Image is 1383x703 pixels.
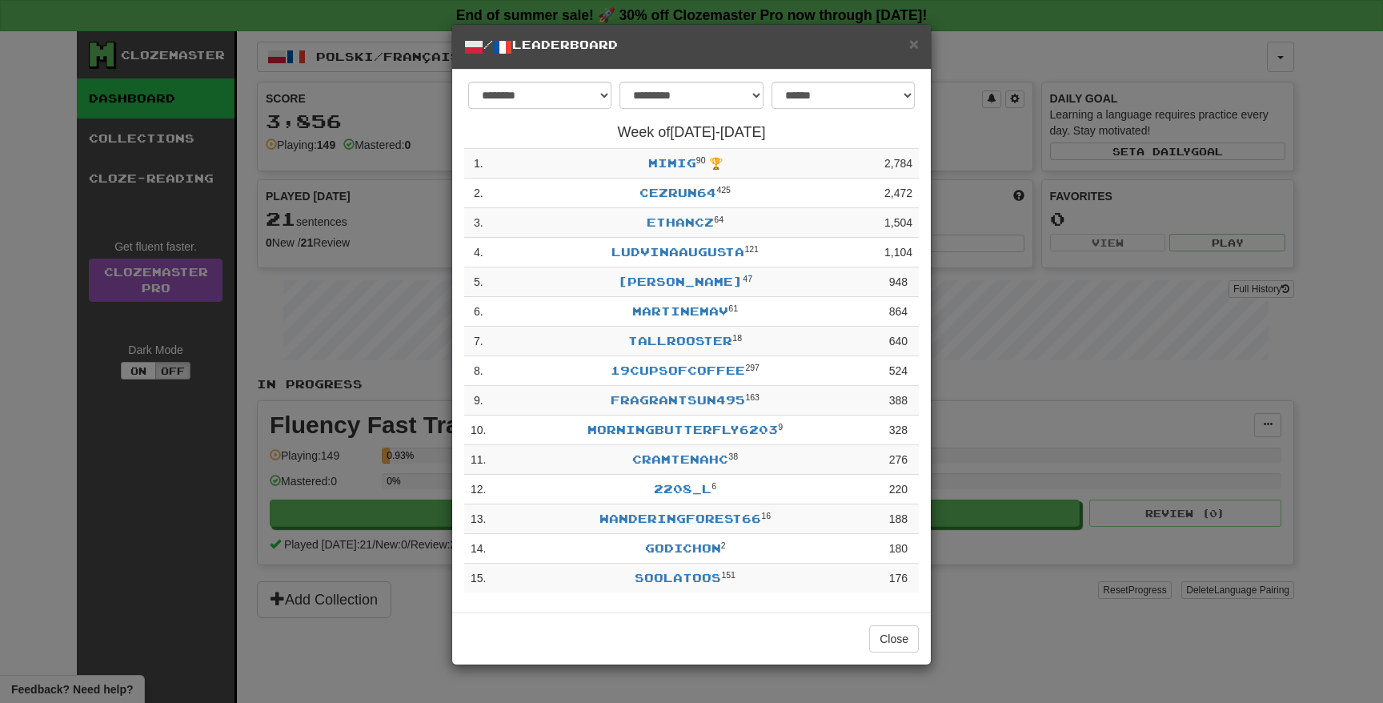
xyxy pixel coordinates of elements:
[645,541,721,555] a: godichon
[464,416,492,445] td: 10 .
[635,571,721,584] a: Soolatoos
[878,267,919,297] td: 948
[778,422,783,432] sup: Level 9
[618,275,743,288] a: [PERSON_NAME]
[632,452,728,466] a: CramTenahc
[611,364,745,377] a: 19cupsofcoffee
[647,215,714,229] a: ethancz
[464,149,492,179] td: 1 .
[639,186,716,199] a: Cezrun64
[709,157,723,170] span: 🏆
[628,334,732,347] a: TallRooster
[878,238,919,267] td: 1,104
[464,504,492,534] td: 13 .
[464,327,492,356] td: 7 .
[464,386,492,416] td: 9 .
[611,393,745,407] a: FragrantSun495
[878,149,919,179] td: 2,784
[878,416,919,445] td: 328
[464,534,492,564] td: 14 .
[761,511,771,520] sup: Level 16
[464,297,492,327] td: 6 .
[721,540,726,550] sup: Level 2
[909,35,919,52] button: Close
[743,274,752,283] sup: Level 47
[714,215,724,224] sup: Level 64
[587,423,778,436] a: MorningButterfly6203
[464,564,492,593] td: 15 .
[728,452,738,461] sup: Level 38
[611,245,744,259] a: LudvinaAugusta
[716,185,731,195] sup: Level 425
[464,445,492,475] td: 11 .
[745,363,760,372] sup: Level 297
[878,386,919,416] td: 388
[878,297,919,327] td: 864
[878,475,919,504] td: 220
[599,512,761,525] a: WanderingForest66
[464,356,492,386] td: 8 .
[745,392,760,402] sup: Level 163
[728,303,738,313] sup: Level 61
[732,333,742,343] sup: Level 18
[464,267,492,297] td: 5 .
[878,327,919,356] td: 640
[696,155,706,165] sup: Level 90
[878,504,919,534] td: 188
[878,179,919,208] td: 2,472
[712,481,716,491] sup: Level 6
[654,482,712,496] a: 2208_l
[878,445,919,475] td: 276
[878,356,919,386] td: 524
[632,304,728,318] a: martinemav
[721,570,736,580] sup: Level 151
[464,238,492,267] td: 4 .
[464,37,919,57] h5: / Leaderboard
[464,125,919,141] h4: Week of [DATE] - [DATE]
[869,625,919,653] button: Close
[878,534,919,564] td: 180
[909,34,919,53] span: ×
[648,156,696,170] a: MimiG
[878,208,919,238] td: 1,504
[878,564,919,593] td: 176
[464,179,492,208] td: 2 .
[744,244,759,254] sup: Level 121
[464,475,492,504] td: 12 .
[464,208,492,238] td: 3 .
